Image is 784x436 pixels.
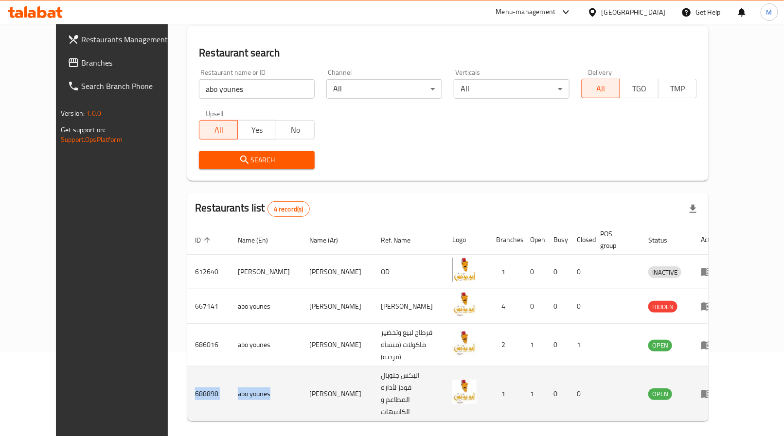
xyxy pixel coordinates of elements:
[302,255,373,289] td: [PERSON_NAME]
[488,225,522,255] th: Branches
[187,324,230,366] td: 686016
[452,331,477,355] img: abo younes
[648,388,672,400] span: OPEN
[546,255,569,289] td: 0
[522,255,546,289] td: 0
[648,340,672,351] span: OPEN
[61,107,85,120] span: Version:
[488,289,522,324] td: 4
[373,366,445,421] td: اليكس جلوبال فودز لأداره المطاعم و الكافيهات
[199,46,697,60] h2: Restaurant search
[60,74,187,98] a: Search Branch Phone
[546,289,569,324] td: 0
[199,151,315,169] button: Search
[60,28,187,51] a: Restaurants Management
[268,205,309,214] span: 4 record(s)
[488,366,522,421] td: 1
[199,79,315,99] input: Search for restaurant name or ID..
[309,234,351,246] span: Name (Ar)
[569,324,592,366] td: 1
[302,289,373,324] td: [PERSON_NAME]
[452,292,477,316] img: abo younes
[61,123,106,136] span: Get support on:
[195,201,309,217] h2: Restaurants list
[569,225,592,255] th: Closed
[624,82,655,96] span: TGO
[620,79,659,98] button: TGO
[452,258,477,282] img: Abo Younes
[267,201,310,217] div: Total records count
[242,123,272,137] span: Yes
[81,34,179,45] span: Restaurants Management
[488,255,522,289] td: 1
[81,80,179,92] span: Search Branch Phone
[546,225,569,255] th: Busy
[522,366,546,421] td: 1
[230,366,302,421] td: abo younes
[230,324,302,366] td: abo younes
[445,225,488,255] th: Logo
[648,234,680,246] span: Status
[569,366,592,421] td: 0
[326,79,442,99] div: All
[701,300,719,312] div: Menu
[207,154,307,166] span: Search
[203,123,234,137] span: All
[230,255,302,289] td: [PERSON_NAME]
[586,82,616,96] span: All
[581,79,620,98] button: All
[569,289,592,324] td: 0
[546,366,569,421] td: 0
[302,366,373,421] td: [PERSON_NAME]
[488,324,522,366] td: 2
[648,301,677,313] span: HIDDEN
[238,234,281,246] span: Name (En)
[199,120,238,140] button: All
[648,266,681,278] div: INACTIVE
[452,380,477,404] img: abo younes
[588,69,612,76] label: Delivery
[280,123,311,137] span: No
[373,255,445,289] td: OD
[302,324,373,366] td: [PERSON_NAME]
[662,82,693,96] span: TMP
[546,324,569,366] td: 0
[195,234,214,246] span: ID
[81,57,179,69] span: Branches
[496,6,556,18] div: Menu-management
[230,289,302,324] td: abo younes
[522,324,546,366] td: 1
[276,120,315,140] button: No
[766,7,772,17] span: M
[701,388,719,400] div: Menu
[373,289,445,324] td: [PERSON_NAME]
[206,110,224,117] label: Upsell
[61,133,123,146] a: Support.OpsPlatform
[569,255,592,289] td: 0
[658,79,697,98] button: TMP
[454,79,570,99] div: All
[187,225,727,421] table: enhanced table
[693,225,727,255] th: Action
[600,228,629,251] span: POS group
[373,324,445,366] td: قرطاج لبيع وتحضير ماكولات (منشأه فرديه))
[701,266,719,278] div: Menu
[602,7,666,17] div: [GEOGRAPHIC_DATA]
[522,225,546,255] th: Open
[522,289,546,324] td: 0
[187,289,230,324] td: 667141
[381,234,423,246] span: Ref. Name
[187,366,230,421] td: 688898
[648,267,681,278] span: INACTIVE
[60,51,187,74] a: Branches
[701,339,719,351] div: Menu
[237,120,276,140] button: Yes
[187,255,230,289] td: 612640
[86,107,101,120] span: 1.0.0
